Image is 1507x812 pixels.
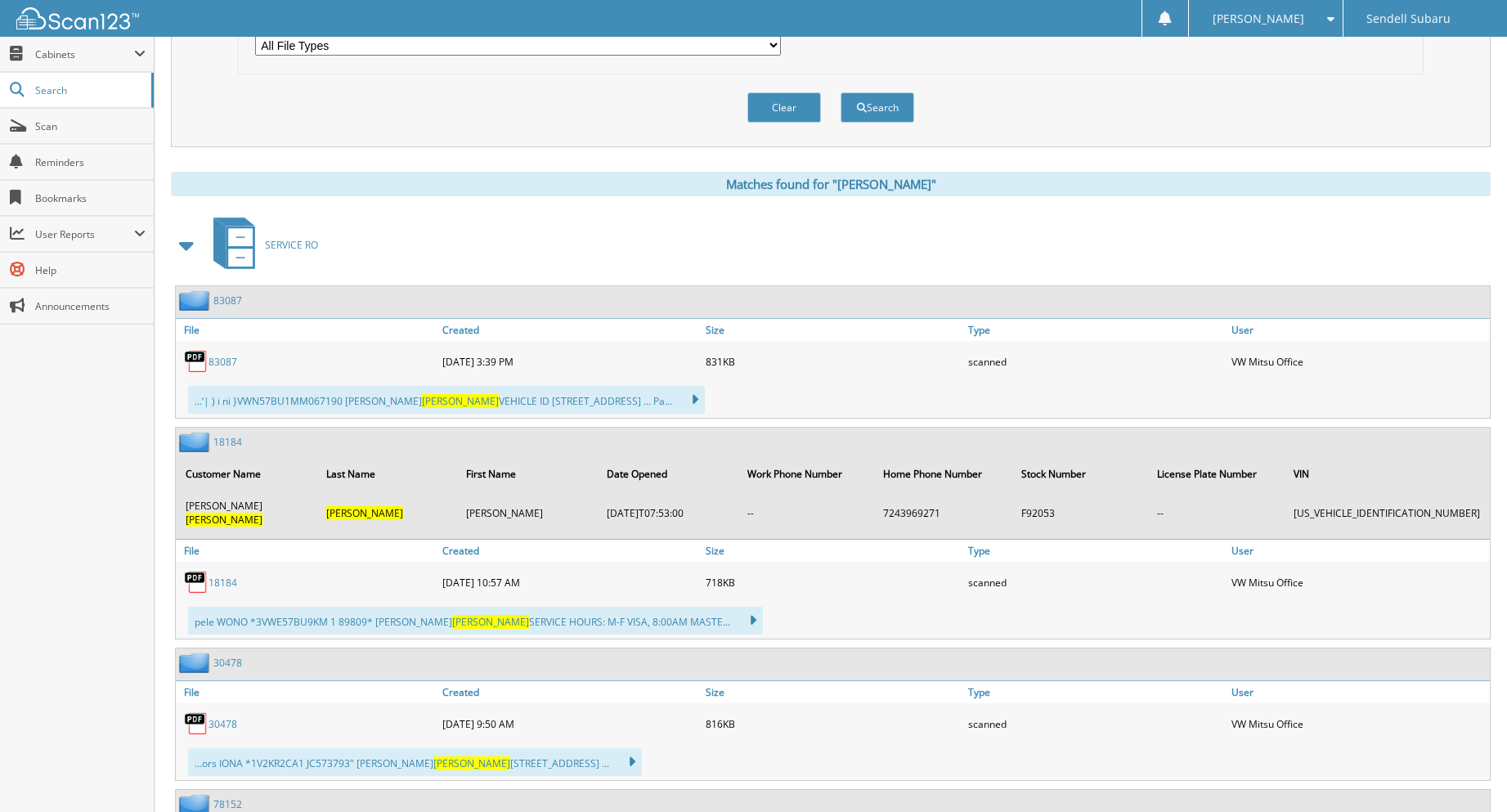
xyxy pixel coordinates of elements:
div: 831KB [702,345,964,378]
td: 7243969271 [875,492,1011,533]
a: Size [702,540,964,562]
div: VW Mitsu Office [1227,707,1490,740]
span: User Reports [35,227,134,241]
a: Created [438,681,701,703]
span: Help [35,263,146,277]
td: [PERSON_NAME] [458,492,597,533]
a: 30478 [213,656,242,670]
div: 718KB [702,566,964,599]
td: [DATE]T07:53:00 [599,492,738,533]
img: PDF.png [184,570,209,594]
img: folder2.png [179,432,213,452]
a: 30478 [209,717,237,731]
button: Search [841,92,914,123]
span: Cabinets [35,47,134,61]
img: scan123-logo-white.svg [16,7,139,29]
a: User [1227,319,1490,341]
a: Size [702,681,964,703]
a: Created [438,540,701,562]
a: SERVICE RO [204,213,318,277]
a: 18184 [213,435,242,449]
span: Bookmarks [35,191,146,205]
th: Last Name [318,457,457,491]
div: Matches found for "[PERSON_NAME]" [171,172,1491,196]
span: Announcements [35,299,146,313]
img: PDF.png [184,349,209,374]
td: [US_VEHICLE_IDENTIFICATION_NUMBER] [1285,492,1488,533]
a: File [176,681,438,703]
span: [PERSON_NAME] [422,394,499,408]
img: folder2.png [179,290,213,311]
div: VW Mitsu Office [1227,566,1490,599]
td: F92053 [1013,492,1147,533]
th: License Plate Number [1149,457,1283,491]
a: 18184 [209,576,237,590]
span: Reminders [35,155,146,169]
span: [PERSON_NAME] [433,756,510,770]
td: [PERSON_NAME] [177,492,316,533]
div: [DATE] 9:50 AM [438,707,701,740]
iframe: Chat Widget [1425,733,1507,812]
td: -- [1149,492,1283,533]
img: PDF.png [184,711,209,736]
div: scanned [964,707,1227,740]
span: [PERSON_NAME] [326,506,403,520]
div: scanned [964,566,1227,599]
span: [PERSON_NAME] [452,615,529,629]
span: [PERSON_NAME] [1213,14,1304,24]
th: Home Phone Number [875,457,1011,491]
button: Clear [747,92,821,123]
div: pele WONO *3VWE57BU9KM 1 89809* [PERSON_NAME] SERVICE HOURS: M-F VISA, 8:00AM MASTE... [188,607,763,635]
a: Type [964,681,1227,703]
span: Search [35,83,143,97]
td: -- [739,492,873,533]
div: [DATE] 10:57 AM [438,566,701,599]
div: ...ors IONA *1V2KR2CA1 JC573793" [PERSON_NAME] [STREET_ADDRESS] ... [188,748,642,776]
a: File [176,319,438,341]
a: Size [702,319,964,341]
th: VIN [1285,457,1488,491]
a: File [176,540,438,562]
a: 83087 [209,355,237,369]
th: Date Opened [599,457,738,491]
a: 83087 [213,294,242,307]
div: [DATE] 3:39 PM [438,345,701,378]
div: 816KB [702,707,964,740]
th: First Name [458,457,597,491]
span: SERVICE RO [265,238,318,252]
a: Created [438,319,701,341]
a: Type [964,540,1227,562]
th: Customer Name [177,457,316,491]
span: [PERSON_NAME] [186,513,262,527]
div: ...‘| ) i ni }VWN57BU1MM067190 [PERSON_NAME] VEHICLE ID [STREET_ADDRESS] ... Pa... [188,386,705,414]
a: User [1227,540,1490,562]
a: 78152 [213,797,242,811]
div: scanned [964,345,1227,378]
span: Scan [35,119,146,133]
span: Sendell Subaru [1366,14,1451,24]
a: User [1227,681,1490,703]
a: Type [964,319,1227,341]
th: Stock Number [1013,457,1147,491]
th: Work Phone Number [739,457,873,491]
div: VW Mitsu Office [1227,345,1490,378]
img: folder2.png [179,653,213,673]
